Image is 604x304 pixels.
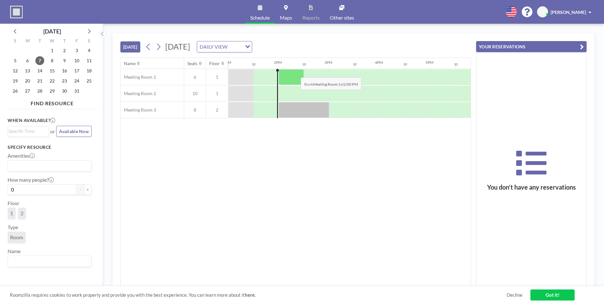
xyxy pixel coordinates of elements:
[23,87,32,95] span: Monday, October 27, 2025
[551,9,586,15] span: [PERSON_NAME]
[85,76,94,85] span: Saturday, October 25, 2025
[60,46,69,55] span: Thursday, October 2, 2025
[35,66,44,75] span: Tuesday, October 14, 2025
[121,74,156,80] span: Meeting Room 1
[206,107,228,113] span: 2
[302,62,306,66] div: 30
[197,41,252,52] div: Search for option
[121,91,156,96] span: Meeting Room 2
[344,82,358,87] b: 2:00 PM
[252,62,256,66] div: 30
[60,87,69,95] span: Thursday, October 30, 2025
[72,46,81,55] span: Friday, October 3, 2025
[280,15,292,20] span: Maps
[187,61,197,66] div: Seats
[301,77,361,90] span: Book at
[330,15,354,20] span: Other sites
[11,56,20,65] span: Sunday, October 5, 2025
[85,56,94,65] span: Saturday, October 11, 2025
[48,76,57,85] span: Wednesday, October 22, 2025
[84,184,92,195] button: +
[58,37,70,46] div: T
[9,37,21,46] div: S
[56,126,92,137] button: Available Now
[46,37,58,46] div: W
[60,76,69,85] span: Thursday, October 23, 2025
[124,61,136,66] div: Name
[70,37,83,46] div: F
[302,15,320,20] span: Reports
[184,91,206,96] span: 10
[245,292,256,298] a: here.
[8,153,35,159] label: Amenities
[72,66,81,75] span: Friday, October 17, 2025
[8,144,92,150] h3: Specify resource
[34,37,46,46] div: T
[76,184,84,195] button: -
[72,56,81,65] span: Friday, October 10, 2025
[324,60,332,65] div: 3PM
[530,289,575,301] a: Got it!
[165,42,190,51] span: [DATE]
[8,126,49,136] div: Search for option
[507,292,522,298] a: Decline
[85,46,94,55] span: Saturday, October 4, 2025
[48,87,57,95] span: Wednesday, October 29, 2025
[121,107,156,113] span: Meeting Room 3
[11,87,20,95] span: Sunday, October 26, 2025
[206,74,228,80] span: 1
[10,6,23,18] img: organization-logo
[274,60,282,65] div: 2PM
[50,128,55,135] span: or
[120,41,140,52] button: [DATE]
[313,82,341,87] b: Meeting Room 1
[375,60,383,65] div: 4PM
[48,66,57,75] span: Wednesday, October 15, 2025
[476,183,586,191] h3: You don’t have any reservations
[8,161,91,171] div: Search for option
[541,9,545,15] span: CI
[353,62,357,66] div: 30
[10,292,507,298] span: Roomzilla requires cookies to work properly and provide you with the best experience. You can lea...
[72,87,81,95] span: Friday, October 31, 2025
[8,200,19,206] label: Floor
[198,43,229,51] span: DAILY VIEW
[23,56,32,65] span: Monday, October 6, 2025
[60,56,69,65] span: Thursday, October 9, 2025
[59,129,89,134] span: Available Now
[10,210,13,216] span: 1
[35,56,44,65] span: Tuesday, October 7, 2025
[35,76,44,85] span: Tuesday, October 21, 2025
[184,74,206,80] span: 6
[8,98,97,106] h4: FIND RESOURCE
[10,234,23,240] span: Room
[209,61,220,66] div: Floor
[43,27,61,36] div: [DATE]
[11,76,20,85] span: Sunday, October 19, 2025
[83,37,95,46] div: S
[8,177,54,183] label: How many people?
[48,46,57,55] span: Wednesday, October 1, 2025
[21,37,34,46] div: M
[9,257,88,265] input: Search for option
[8,256,91,267] div: Search for option
[85,66,94,75] span: Saturday, October 18, 2025
[454,62,458,66] div: 30
[9,162,88,170] input: Search for option
[23,66,32,75] span: Monday, October 13, 2025
[8,248,21,254] label: Name
[229,43,241,51] input: Search for option
[206,91,228,96] span: 1
[72,76,81,85] span: Friday, October 24, 2025
[48,56,57,65] span: Wednesday, October 8, 2025
[476,41,587,52] button: YOUR RESERVATIONS
[184,107,206,113] span: 8
[9,128,45,135] input: Search for option
[60,66,69,75] span: Thursday, October 16, 2025
[403,62,407,66] div: 30
[8,224,18,230] label: Type
[35,87,44,95] span: Tuesday, October 28, 2025
[250,15,270,20] span: Schedule
[11,66,20,75] span: Sunday, October 12, 2025
[426,60,433,65] div: 5PM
